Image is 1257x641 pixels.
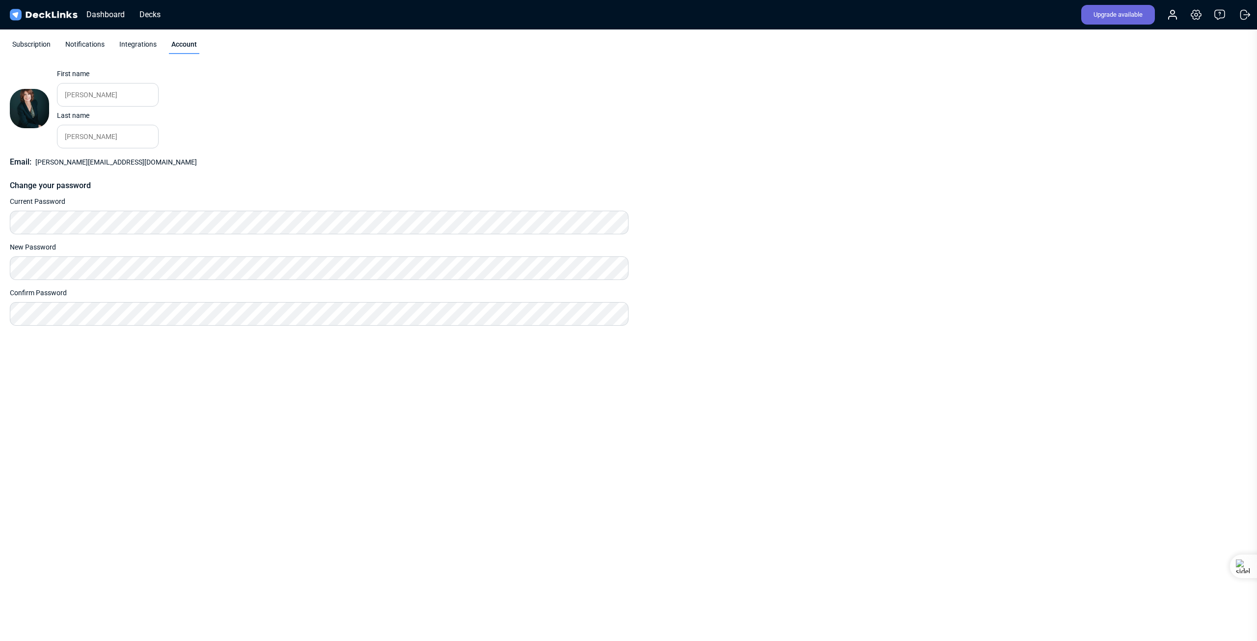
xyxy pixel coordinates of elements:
span: [PERSON_NAME][EMAIL_ADDRESS][DOMAIN_NAME] [35,158,197,166]
label: Current Password [10,196,65,207]
img: DeckLinks [8,8,79,22]
div: Upgrade available [1081,5,1155,25]
div: Change your password [10,180,628,192]
div: Notifications [63,39,107,54]
div: Account [169,39,199,54]
div: Subscription [10,39,53,54]
img: avatar [10,89,49,128]
div: Integrations [117,39,159,54]
label: New Password [10,242,56,252]
div: Dashboard [82,8,130,21]
span: Email: [10,157,31,167]
div: Decks [135,8,165,21]
div: First name [57,69,155,79]
div: Last name [57,111,155,121]
label: Confirm Password [10,288,67,298]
